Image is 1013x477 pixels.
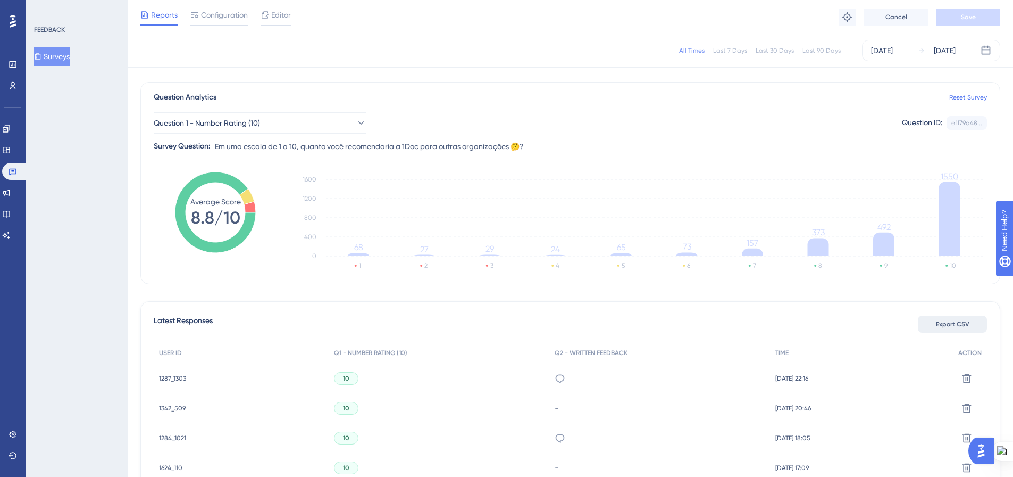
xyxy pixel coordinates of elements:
[622,262,625,269] text: 5
[154,91,216,104] span: Question Analytics
[312,252,316,260] tspan: 0
[877,222,891,232] tspan: 492
[747,238,758,248] tspan: 157
[159,434,186,442] span: 1284_1021
[818,262,822,269] text: 8
[424,262,428,269] text: 2
[154,117,260,129] span: Question 1 - Number Rating (10)
[151,9,178,21] span: Reports
[191,208,240,228] tspan: 8.8/10
[343,404,349,413] span: 10
[775,464,809,472] span: [DATE] 17:09
[343,434,349,442] span: 10
[961,13,976,21] span: Save
[555,463,765,473] div: -
[934,44,956,57] div: [DATE]
[343,464,349,472] span: 10
[864,9,928,26] button: Cancel
[951,119,982,127] div: ef179a48...
[304,233,316,241] tspan: 400
[304,214,316,221] tspan: 800
[812,227,825,237] tspan: 373
[617,242,626,252] tspan: 65
[968,435,1000,467] iframe: UserGuiding AI Assistant Launcher
[154,315,213,334] span: Latest Responses
[687,262,690,269] text: 6
[359,262,361,269] text: 1
[334,349,407,357] span: Q1 - NUMBER RATING (10)
[25,3,66,15] span: Need Help?
[420,244,429,254] tspan: 27
[159,374,186,383] span: 1287_1303
[871,44,893,57] div: [DATE]
[936,320,969,328] span: Export CSV
[159,404,186,413] span: 1342_509
[902,116,942,130] div: Question ID:
[34,47,70,66] button: Surveys
[949,93,987,102] a: Reset Survey
[753,262,756,269] text: 7
[555,403,765,413] div: -
[885,13,907,21] span: Cancel
[556,262,559,269] text: 4
[343,374,349,383] span: 10
[303,176,316,183] tspan: 1600
[918,316,987,333] button: Export CSV
[958,349,982,357] span: ACTION
[354,242,363,252] tspan: 68
[775,404,811,413] span: [DATE] 20:46
[159,349,182,357] span: USER ID
[485,244,494,254] tspan: 29
[775,374,808,383] span: [DATE] 22:16
[775,349,789,357] span: TIME
[215,140,524,153] span: Em uma escala de 1 a 10, quanto você recomendaria a 1Doc para outras organizações 🤔?
[775,434,810,442] span: [DATE] 18:05
[884,262,888,269] text: 9
[756,46,794,55] div: Last 30 Days
[551,244,560,254] tspan: 24
[941,171,958,182] tspan: 1550
[190,198,241,206] tspan: Average Score
[34,26,65,34] div: FEEDBACK
[154,112,366,134] button: Question 1 - Number Rating (10)
[201,9,248,21] span: Configuration
[713,46,747,55] div: Last 7 Days
[154,140,211,153] div: Survey Question:
[159,464,182,472] span: 1624_110
[490,262,493,269] text: 3
[679,46,705,55] div: All Times
[802,46,841,55] div: Last 90 Days
[950,262,956,269] text: 10
[936,9,1000,26] button: Save
[303,195,316,202] tspan: 1200
[555,349,627,357] span: Q2 - WRITTEN FEEDBACK
[683,242,691,252] tspan: 73
[271,9,291,21] span: Editor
